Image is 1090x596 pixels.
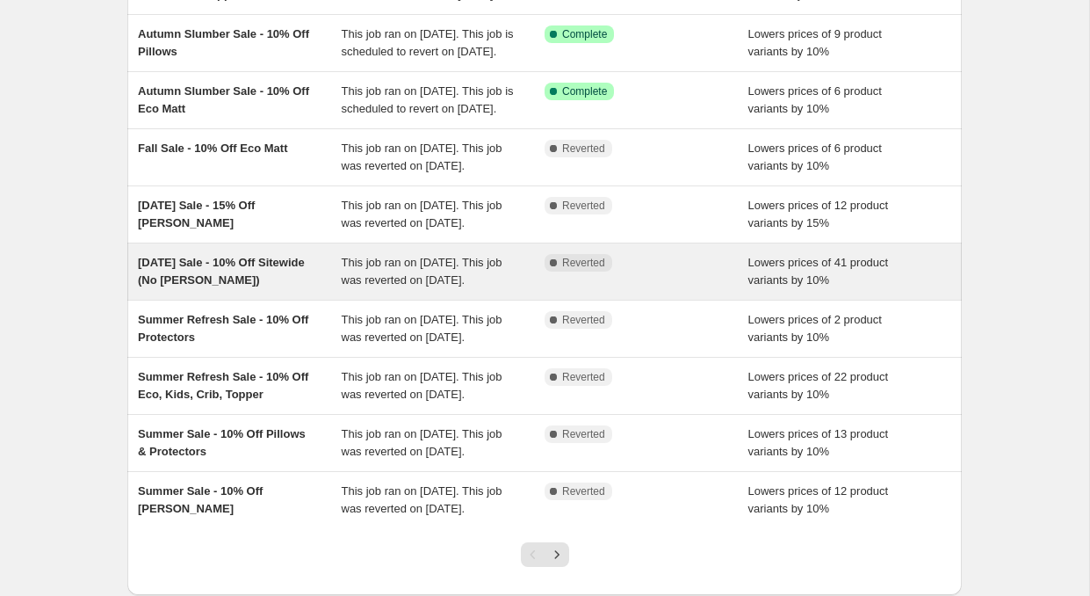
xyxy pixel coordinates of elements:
[342,27,514,58] span: This job ran on [DATE]. This job is scheduled to revert on [DATE].
[562,27,607,41] span: Complete
[138,256,305,287] span: [DATE] Sale - 10% Off Sitewide (No [PERSON_NAME])
[342,256,502,287] span: This job ran on [DATE]. This job was reverted on [DATE].
[562,84,607,98] span: Complete
[342,484,502,515] span: This job ran on [DATE]. This job was reverted on [DATE].
[748,313,882,344] span: Lowers prices of 2 product variants by 10%
[138,27,309,58] span: Autumn Slumber Sale - 10% Off Pillows
[342,199,502,229] span: This job ran on [DATE]. This job was reverted on [DATE].
[748,427,889,458] span: Lowers prices of 13 product variants by 10%
[342,427,502,458] span: This job ran on [DATE]. This job was reverted on [DATE].
[138,142,288,155] span: Fall Sale - 10% Off Eco Matt
[138,313,308,344] span: Summer Refresh Sale - 10% Off Protectors
[748,142,882,172] span: Lowers prices of 6 product variants by 10%
[138,370,308,401] span: Summer Refresh Sale - 10% Off Eco, Kids, Crib, Topper
[748,199,889,229] span: Lowers prices of 12 product variants by 15%
[748,27,882,58] span: Lowers prices of 9 product variants by 10%
[138,427,306,458] span: Summer Sale - 10% Off Pillows & Protectors
[748,84,882,115] span: Lowers prices of 6 product variants by 10%
[545,542,569,567] button: Next
[138,484,263,515] span: Summer Sale - 10% Off [PERSON_NAME]
[562,256,605,270] span: Reverted
[562,142,605,156] span: Reverted
[748,484,889,515] span: Lowers prices of 12 product variants by 10%
[562,427,605,441] span: Reverted
[562,199,605,213] span: Reverted
[342,142,502,172] span: This job ran on [DATE]. This job was reverted on [DATE].
[748,256,889,287] span: Lowers prices of 41 product variants by 10%
[342,313,502,344] span: This job ran on [DATE]. This job was reverted on [DATE].
[138,84,309,115] span: Autumn Slumber Sale - 10% Off Eco Matt
[342,84,514,115] span: This job ran on [DATE]. This job is scheduled to revert on [DATE].
[562,313,605,327] span: Reverted
[748,370,889,401] span: Lowers prices of 22 product variants by 10%
[521,542,569,567] nav: Pagination
[342,370,502,401] span: This job ran on [DATE]. This job was reverted on [DATE].
[138,199,255,229] span: [DATE] Sale - 15% Off [PERSON_NAME]
[562,484,605,498] span: Reverted
[562,370,605,384] span: Reverted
